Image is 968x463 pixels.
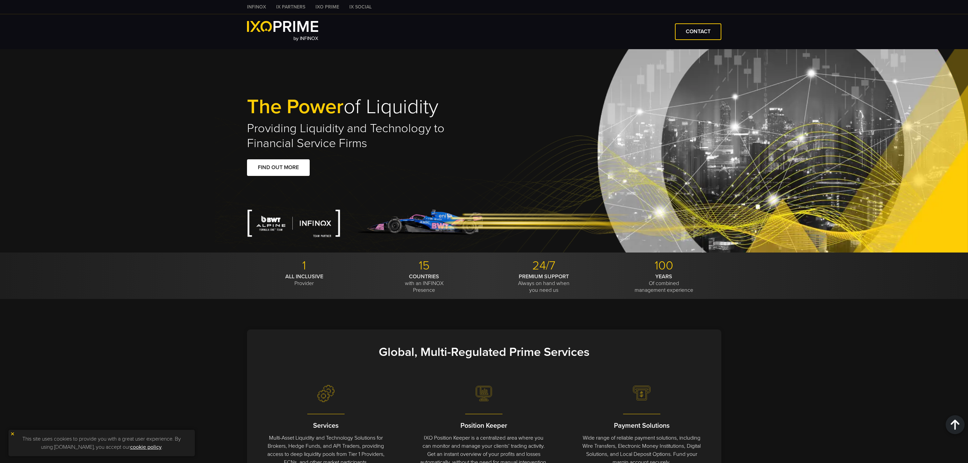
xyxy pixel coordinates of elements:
a: CONTACT [675,23,721,40]
strong: PREMIUM SUPPORT [519,273,569,280]
a: by INFINOX [247,21,318,42]
img: yellow close icon [10,431,15,436]
strong: COUNTRIES [409,273,439,280]
p: with an INFINOX Presence [367,273,481,294]
a: FIND OUT MORE [247,159,310,176]
a: INFINOX [242,3,271,11]
span: The Power [247,95,344,119]
h2: Providing Liquidity and Technology to Financial Service Firms [247,121,484,151]
strong: YEARS [655,273,672,280]
p: Always on hand when you need us [487,273,601,294]
a: cookie policy [130,444,162,450]
p: 100 [606,258,721,273]
span: by INFINOX [293,36,318,41]
h1: of Liquidity [247,96,484,118]
strong: Position Keeper [460,422,507,430]
strong: Services [313,422,338,430]
strong: Global, Multi-Regulated Prime Services [379,345,590,359]
a: IX PARTNERS [271,3,310,11]
p: 15 [367,258,481,273]
p: 24/7 [487,258,601,273]
a: IX SOCIAL [344,3,377,11]
p: Of combined management experience [606,273,721,294]
strong: ALL INCLUSIVE [285,273,323,280]
a: IXO PRIME [310,3,344,11]
strong: Payment Solutions [614,422,670,430]
p: 1 [247,258,362,273]
p: Provider [247,273,362,287]
p: This site uses cookies to provide you with a great user experience. By using [DOMAIN_NAME], you a... [12,433,191,453]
